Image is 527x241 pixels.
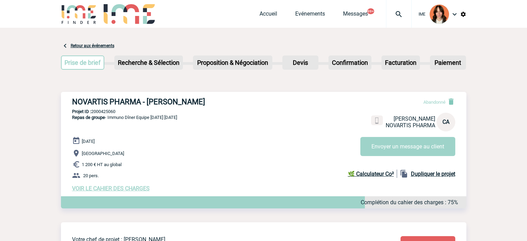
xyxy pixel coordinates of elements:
[419,12,425,17] span: IME
[367,8,374,14] button: 99+
[343,10,368,20] a: Messages
[62,56,104,69] p: Prise de brief
[61,4,97,24] img: IME-Finder
[72,109,91,114] b: Projet ID :
[430,5,449,24] img: 94396-2.png
[83,173,99,178] span: 20 pers.
[61,109,466,114] p: 2000425060
[386,122,435,129] span: NOVARTIS PHARMA
[72,115,177,120] span: - Immuno Dîner Equipe [DATE] [DATE]
[115,56,182,69] p: Recherche & Sélection
[260,10,277,20] a: Accueil
[411,171,455,177] b: Dupliquer le projet
[431,56,465,69] p: Paiement
[394,115,435,122] span: [PERSON_NAME]
[72,97,280,106] h3: NOVARTIS PHARMA - [PERSON_NAME]
[82,139,95,144] span: [DATE]
[72,115,105,120] span: Repas de groupe
[400,170,408,178] img: file_copy-black-24dp.png
[348,171,394,177] b: 🌿 Calculateur Co²
[82,151,124,156] span: [GEOGRAPHIC_DATA]
[382,56,419,69] p: Facturation
[82,162,122,167] span: 1 200 € HT au global
[423,100,446,105] span: Abandonné
[442,119,449,125] span: CA
[194,56,272,69] p: Proposition & Négociation
[329,56,371,69] p: Confirmation
[71,43,114,48] a: Retour aux événements
[295,10,325,20] a: Evénements
[360,137,455,156] button: Envoyer un message au client
[374,118,380,124] img: portable.png
[283,56,318,69] p: Devis
[348,170,397,178] a: 🌿 Calculateur Co²
[72,185,150,192] a: VOIR LE CAHIER DES CHARGES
